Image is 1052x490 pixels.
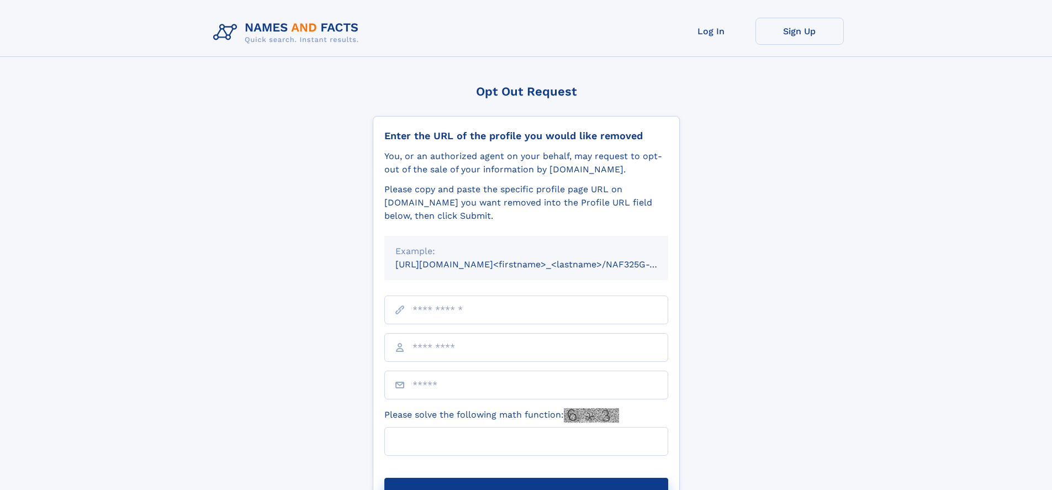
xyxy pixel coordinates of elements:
[667,18,755,45] a: Log In
[395,245,657,258] div: Example:
[384,130,668,142] div: Enter the URL of the profile you would like removed
[373,85,680,98] div: Opt Out Request
[384,408,619,423] label: Please solve the following math function:
[384,183,668,223] div: Please copy and paste the specific profile page URL on [DOMAIN_NAME] you want removed into the Pr...
[384,150,668,176] div: You, or an authorized agent on your behalf, may request to opt-out of the sale of your informatio...
[755,18,844,45] a: Sign Up
[209,18,368,48] img: Logo Names and Facts
[395,259,689,270] small: [URL][DOMAIN_NAME]<firstname>_<lastname>/NAF325G-xxxxxxxx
